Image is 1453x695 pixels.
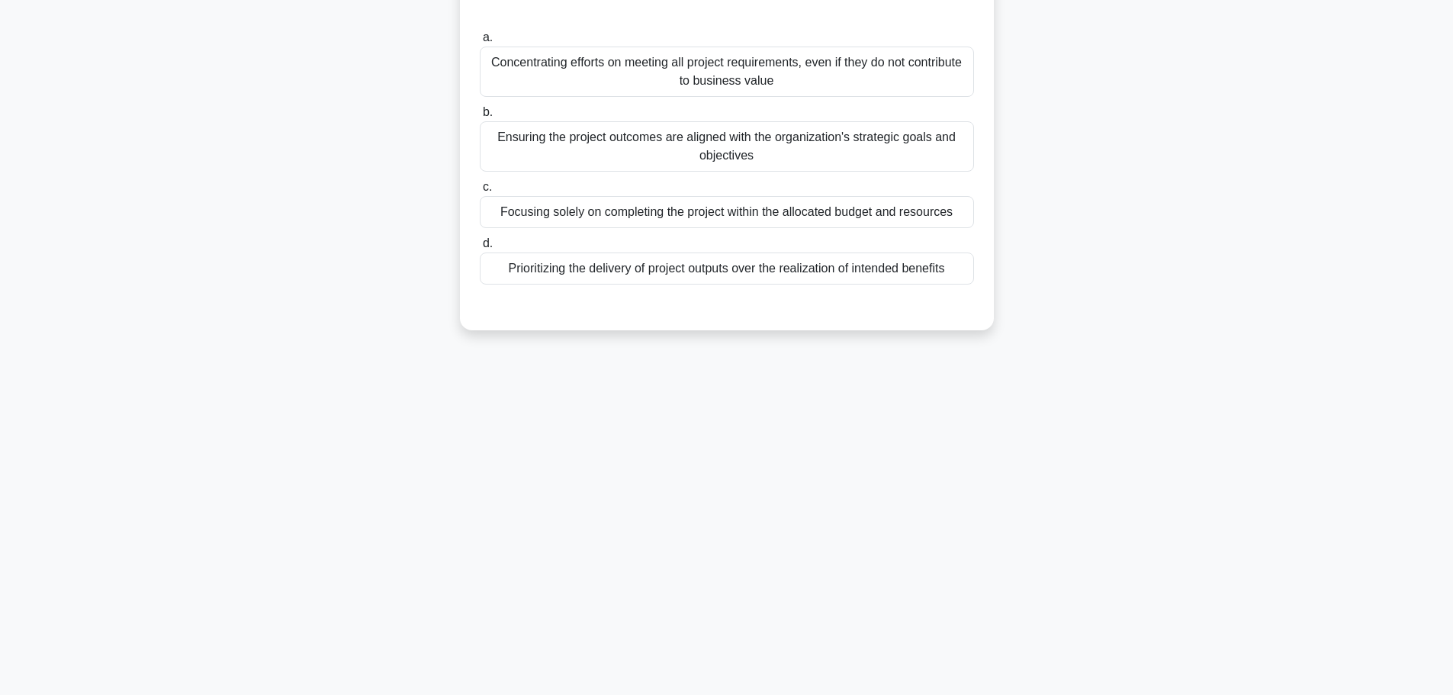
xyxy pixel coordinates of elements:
[480,47,974,97] div: Concentrating efforts on meeting all project requirements, even if they do not contribute to busi...
[480,253,974,285] div: Prioritizing the delivery of project outputs over the realization of intended benefits
[480,121,974,172] div: Ensuring the project outcomes are aligned with the organization's strategic goals and objectives
[483,105,493,118] span: b.
[480,196,974,228] div: Focusing solely on completing the project within the allocated budget and resources
[483,180,492,193] span: c.
[483,31,493,43] span: a.
[483,236,493,249] span: d.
